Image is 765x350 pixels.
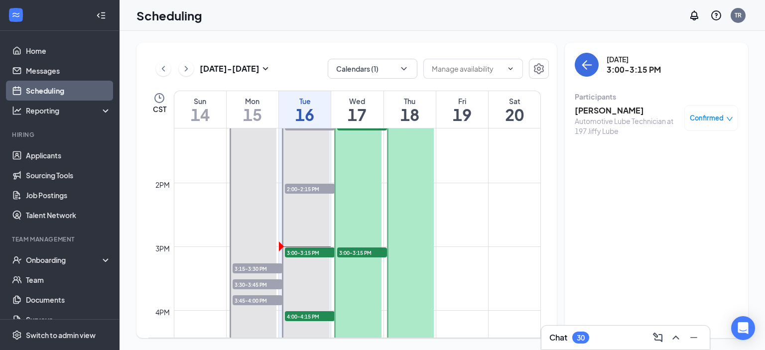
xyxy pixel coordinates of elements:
[26,255,103,265] div: Onboarding
[577,334,585,342] div: 30
[26,106,112,116] div: Reporting
[607,54,661,64] div: [DATE]
[285,184,335,194] span: 2:00-2:15 PM
[136,7,202,24] h1: Scheduling
[26,310,111,330] a: Surveys
[575,53,599,77] button: back-button
[549,332,567,343] h3: Chat
[279,106,331,123] h1: 16
[259,63,271,75] svg: SmallChevronDown
[529,59,549,79] button: Settings
[432,63,503,74] input: Manage availability
[688,9,700,21] svg: Notifications
[12,330,22,340] svg: Settings
[668,330,684,346] button: ChevronUp
[153,92,165,104] svg: Clock
[26,165,111,185] a: Sourcing Tools
[581,59,593,71] svg: ArrowLeft
[179,61,194,76] button: ChevronRight
[436,96,488,106] div: Fri
[331,91,383,128] a: September 17, 2025
[489,91,540,128] a: September 20, 2025
[575,92,738,102] div: Participants
[607,64,661,75] h3: 3:00-3:15 PM
[489,106,540,123] h1: 20
[575,116,679,136] div: Automotive Lube Technician at 197 Jiffy Lube
[153,179,172,190] div: 2pm
[12,235,109,243] div: Team Management
[399,64,409,74] svg: ChevronDown
[686,330,702,346] button: Minimize
[436,91,488,128] a: September 19, 2025
[153,307,172,318] div: 4pm
[12,106,22,116] svg: Analysis
[384,96,436,106] div: Thu
[331,106,383,123] h1: 17
[670,332,682,344] svg: ChevronUp
[384,91,436,128] a: September 18, 2025
[489,96,540,106] div: Sat
[11,10,21,20] svg: WorkstreamLogo
[285,247,335,257] span: 3:00-3:15 PM
[233,279,282,289] span: 3:30-3:45 PM
[153,104,166,114] span: CST
[181,63,191,75] svg: ChevronRight
[26,41,111,61] a: Home
[731,316,755,340] div: Open Intercom Messenger
[153,243,172,254] div: 3pm
[507,65,514,73] svg: ChevronDown
[227,91,278,128] a: September 15, 2025
[279,91,331,128] a: September 16, 2025
[233,295,282,305] span: 3:45-4:00 PM
[174,91,226,128] a: September 14, 2025
[652,332,664,344] svg: ComposeMessage
[26,145,111,165] a: Applicants
[174,106,226,123] h1: 14
[158,63,168,75] svg: ChevronLeft
[575,105,679,116] h3: [PERSON_NAME]
[726,116,733,122] span: down
[26,81,111,101] a: Scheduling
[436,106,488,123] h1: 19
[285,311,335,321] span: 4:00-4:15 PM
[26,330,96,340] div: Switch to admin view
[26,205,111,225] a: Talent Network
[331,96,383,106] div: Wed
[533,63,545,75] svg: Settings
[227,96,278,106] div: Mon
[337,247,387,257] span: 3:00-3:15 PM
[26,61,111,81] a: Messages
[26,270,111,290] a: Team
[650,330,666,346] button: ComposeMessage
[200,63,259,74] h3: [DATE] - [DATE]
[156,61,171,76] button: ChevronLeft
[328,59,417,79] button: Calendars (1)ChevronDown
[174,96,226,106] div: Sun
[735,11,742,19] div: TR
[690,113,724,123] span: Confirmed
[710,9,722,21] svg: QuestionInfo
[26,290,111,310] a: Documents
[96,10,106,20] svg: Collapse
[12,130,109,139] div: Hiring
[227,106,278,123] h1: 15
[233,263,282,273] span: 3:15-3:30 PM
[384,106,436,123] h1: 18
[688,332,700,344] svg: Minimize
[279,96,331,106] div: Tue
[12,255,22,265] svg: UserCheck
[26,185,111,205] a: Job Postings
